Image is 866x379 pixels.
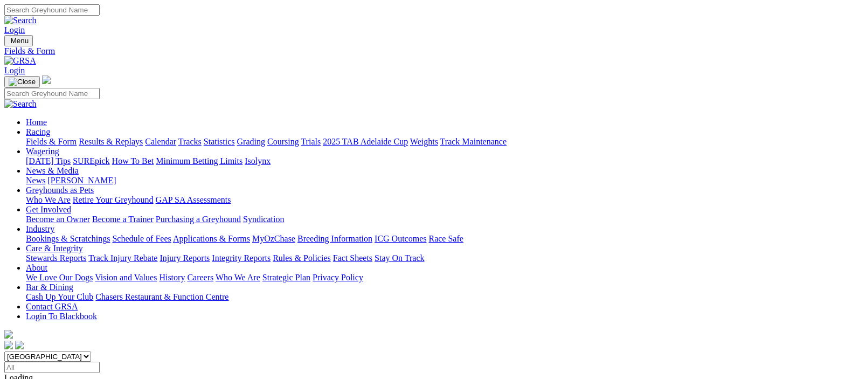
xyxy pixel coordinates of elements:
[26,292,862,302] div: Bar & Dining
[112,156,154,166] a: How To Bet
[88,253,157,263] a: Track Injury Rebate
[26,127,50,136] a: Racing
[26,312,97,321] a: Login To Blackbook
[333,253,372,263] a: Fact Sheets
[159,273,185,282] a: History
[73,195,154,204] a: Retire Your Greyhound
[26,137,77,146] a: Fields & Form
[15,341,24,349] img: twitter.svg
[26,156,71,166] a: [DATE] Tips
[26,176,45,185] a: News
[26,302,78,311] a: Contact GRSA
[160,253,210,263] a: Injury Reports
[145,137,176,146] a: Calendar
[26,215,862,224] div: Get Involved
[4,330,13,339] img: logo-grsa-white.png
[26,234,110,243] a: Bookings & Scratchings
[297,234,372,243] a: Breeding Information
[262,273,310,282] a: Strategic Plan
[410,137,438,146] a: Weights
[95,292,228,301] a: Chasers Restaurant & Function Centre
[156,156,243,166] a: Minimum Betting Limits
[4,4,100,16] input: Search
[26,195,862,205] div: Greyhounds as Pets
[4,25,25,35] a: Login
[26,244,83,253] a: Care & Integrity
[216,273,260,282] a: Who We Are
[26,273,93,282] a: We Love Our Dogs
[273,253,331,263] a: Rules & Policies
[156,195,231,204] a: GAP SA Assessments
[245,156,271,166] a: Isolynx
[4,16,37,25] img: Search
[47,176,116,185] a: [PERSON_NAME]
[204,137,235,146] a: Statistics
[4,35,33,46] button: Toggle navigation
[243,215,284,224] a: Syndication
[112,234,171,243] a: Schedule of Fees
[26,282,73,292] a: Bar & Dining
[95,273,157,282] a: Vision and Values
[4,56,36,66] img: GRSA
[73,156,109,166] a: SUREpick
[4,46,862,56] a: Fields & Form
[26,185,94,195] a: Greyhounds as Pets
[4,88,100,99] input: Search
[313,273,363,282] a: Privacy Policy
[323,137,408,146] a: 2025 TAB Adelaide Cup
[26,215,90,224] a: Become an Owner
[4,76,40,88] button: Toggle navigation
[26,137,862,147] div: Racing
[375,253,424,263] a: Stay On Track
[187,273,213,282] a: Careers
[26,234,862,244] div: Industry
[178,137,202,146] a: Tracks
[440,137,507,146] a: Track Maintenance
[156,215,241,224] a: Purchasing a Greyhound
[26,253,86,263] a: Stewards Reports
[26,156,862,166] div: Wagering
[26,292,93,301] a: Cash Up Your Club
[428,234,463,243] a: Race Safe
[26,147,59,156] a: Wagering
[79,137,143,146] a: Results & Replays
[26,263,47,272] a: About
[252,234,295,243] a: MyOzChase
[26,273,862,282] div: About
[26,224,54,233] a: Industry
[173,234,250,243] a: Applications & Forms
[26,176,862,185] div: News & Media
[92,215,154,224] a: Become a Trainer
[4,362,100,373] input: Select date
[11,37,29,45] span: Menu
[26,195,71,204] a: Who We Are
[4,99,37,109] img: Search
[301,137,321,146] a: Trials
[26,253,862,263] div: Care & Integrity
[267,137,299,146] a: Coursing
[26,118,47,127] a: Home
[26,166,79,175] a: News & Media
[4,341,13,349] img: facebook.svg
[9,78,36,86] img: Close
[26,205,71,214] a: Get Involved
[237,137,265,146] a: Grading
[375,234,426,243] a: ICG Outcomes
[42,75,51,84] img: logo-grsa-white.png
[212,253,271,263] a: Integrity Reports
[4,66,25,75] a: Login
